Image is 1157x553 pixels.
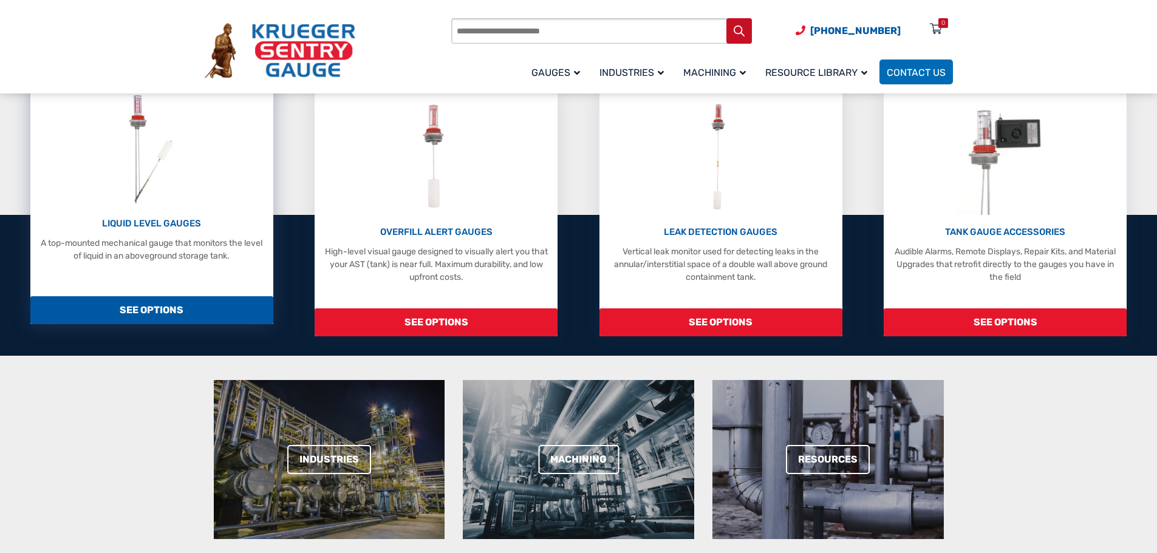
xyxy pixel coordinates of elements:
[879,59,953,84] a: Contact Us
[36,217,267,231] p: LIQUID LEVEL GAUGES
[884,93,1127,336] a: Tank Gauge Accessories TANK GAUGE ACCESSORIES Audible Alarms, Remote Displays, Repair Kits, and M...
[887,67,946,78] span: Contact Us
[810,25,901,36] span: [PHONE_NUMBER]
[409,100,463,215] img: Overfill Alert Gauges
[36,237,267,262] p: A top-mounted mechanical gauge that monitors the level of liquid in an aboveground storage tank.
[321,225,551,239] p: OVERFILL ALERT GAUGES
[697,100,745,215] img: Leak Detection Gauges
[884,308,1127,336] span: SEE OPTIONS
[765,67,867,78] span: Resource Library
[315,93,558,336] a: Overfill Alert Gauges OVERFILL ALERT GAUGES High-level visual gauge designed to visually alert yo...
[321,245,551,283] p: High-level visual gauge designed to visually alert you that your AST (tank) is near full. Maximum...
[758,58,879,86] a: Resource Library
[30,81,273,324] a: Liquid Level Gauges LIQUID LEVEL GAUGES A top-mounted mechanical gauge that monitors the level of...
[592,58,676,86] a: Industries
[30,296,273,324] span: SEE OPTIONS
[315,308,558,336] span: SEE OPTIONS
[890,225,1121,239] p: TANK GAUGE ACCESSORIES
[531,67,580,78] span: Gauges
[205,23,355,79] img: Krueger Sentry Gauge
[941,18,945,28] div: 0
[524,58,592,86] a: Gauges
[957,100,1054,215] img: Tank Gauge Accessories
[119,91,183,206] img: Liquid Level Gauges
[606,245,836,283] p: Vertical leak monitor used for detecting leaks in the annular/interstitial space of a double wall...
[599,67,664,78] span: Industries
[599,93,842,336] a: Leak Detection Gauges LEAK DETECTION GAUGES Vertical leak monitor used for detecting leaks in the...
[599,308,842,336] span: SEE OPTIONS
[676,58,758,86] a: Machining
[287,445,371,474] a: Industries
[538,445,619,474] a: Machining
[683,67,746,78] span: Machining
[606,225,836,239] p: LEAK DETECTION GAUGES
[890,245,1121,283] p: Audible Alarms, Remote Displays, Repair Kits, and Material Upgrades that retrofit directly to the...
[786,445,870,474] a: Resources
[796,23,901,38] a: Phone Number (920) 434-8860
